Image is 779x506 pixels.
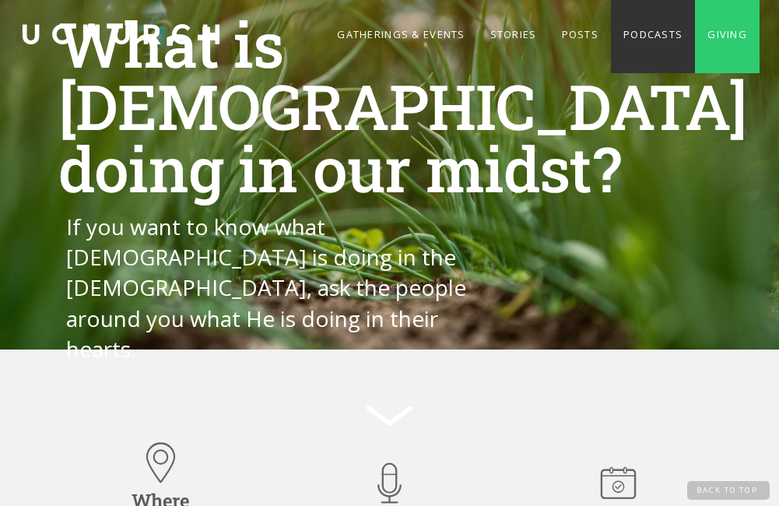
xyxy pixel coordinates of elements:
[66,212,492,364] p: If you want to know what [DEMOGRAPHIC_DATA] is doing in the [DEMOGRAPHIC_DATA], ask the people ar...
[58,12,721,199] h1: What is [DEMOGRAPHIC_DATA] doing in our midst?
[687,481,770,500] a: Back to Top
